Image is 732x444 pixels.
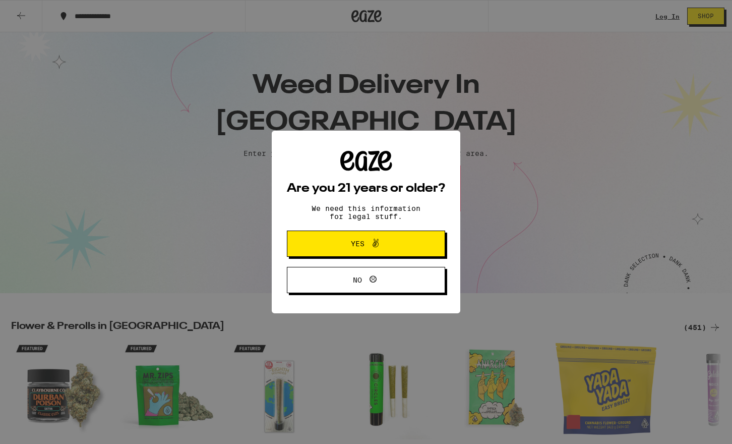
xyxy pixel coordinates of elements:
span: No [353,276,362,284]
button: No [287,267,445,293]
h2: Are you 21 years or older? [287,183,445,195]
span: Yes [351,240,364,247]
span: Help [23,7,44,16]
button: Yes [287,231,445,257]
p: We need this information for legal stuff. [303,204,429,220]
